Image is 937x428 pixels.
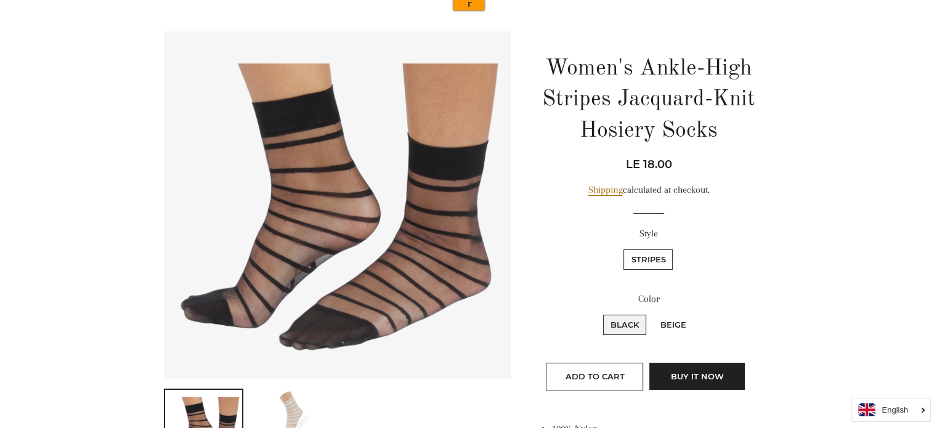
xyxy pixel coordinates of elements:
span: LE 18.00 [625,158,671,171]
label: Beige [653,315,694,335]
img: Women's Ankle-High Stripes Jacquard-Knit Hosiery Socks [164,31,512,379]
a: View [190,12,210,22]
a: Clear [230,12,251,22]
h1: Women's Ankle-High Stripes Jacquard-Knit Hosiery Socks [539,54,758,147]
a: English [858,403,924,416]
input: ASIN [190,3,248,12]
a: Copy [210,12,230,22]
img: aambrse [30,4,46,20]
button: Buy it now [649,363,745,390]
button: Add to Cart [546,363,643,390]
label: Color [539,291,758,307]
span: Add to Cart [565,371,624,381]
div: calculated at checkout. [539,182,758,198]
a: Shipping [588,184,622,196]
label: Stripes [623,249,673,270]
input: ASIN, PO, Alias, + more... [65,5,164,21]
label: Black [603,315,646,335]
label: Style [539,226,758,241]
i: English [882,406,908,414]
